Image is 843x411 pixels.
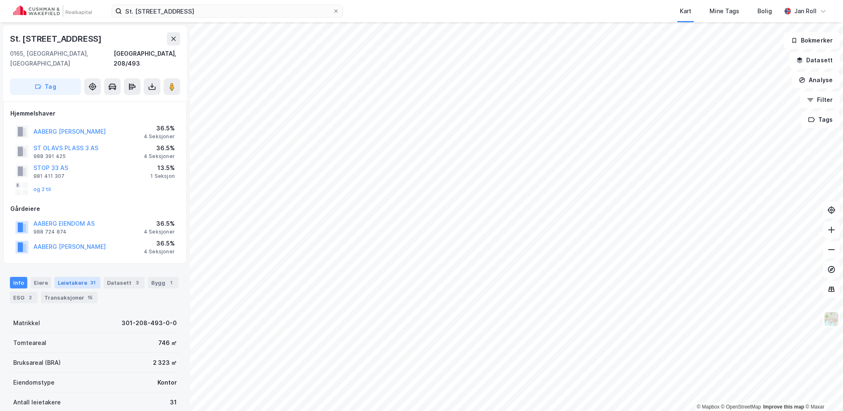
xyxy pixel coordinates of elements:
[10,204,180,214] div: Gårdeiere
[757,6,772,16] div: Bolig
[10,49,114,68] div: 0165, [GEOGRAPHIC_DATA], [GEOGRAPHIC_DATA]
[144,123,175,133] div: 36.5%
[13,5,92,17] img: cushman-wakefield-realkapital-logo.202ea83816669bd177139c58696a8fa1.svg
[150,173,175,180] div: 1 Seksjon
[114,49,180,68] div: [GEOGRAPHIC_DATA], 208/493
[10,78,81,95] button: Tag
[794,6,817,16] div: Jan Roll
[13,358,61,368] div: Bruksareal (BRA)
[122,5,333,17] input: Søk på adresse, matrikkel, gårdeiere, leietakere eller personer
[33,173,64,180] div: 981 411 307
[26,293,34,302] div: 2
[150,163,175,173] div: 13.5%
[801,111,840,128] button: Tags
[13,378,55,387] div: Eiendomstype
[33,153,66,160] div: 988 391 425
[170,397,177,407] div: 31
[802,371,843,411] div: Kontrollprogram for chat
[10,109,180,118] div: Hjemmelshaver
[86,293,94,302] div: 15
[41,292,98,303] div: Transaksjoner
[10,277,27,288] div: Info
[824,311,839,327] img: Z
[153,358,177,368] div: 2 323 ㎡
[144,219,175,229] div: 36.5%
[55,277,100,288] div: Leietakere
[104,277,145,288] div: Datasett
[680,6,691,16] div: Kart
[144,153,175,160] div: 4 Seksjoner
[789,52,840,68] button: Datasett
[144,143,175,153] div: 36.5%
[697,404,719,410] a: Mapbox
[157,378,177,387] div: Kontor
[13,397,61,407] div: Antall leietakere
[792,72,840,88] button: Analyse
[710,6,739,16] div: Mine Tags
[167,279,175,287] div: 1
[144,133,175,140] div: 4 Seksjoner
[10,32,103,45] div: St. [STREET_ADDRESS]
[121,318,177,328] div: 301-208-493-0-0
[13,318,40,328] div: Matrikkel
[802,371,843,411] iframe: Chat Widget
[89,279,97,287] div: 31
[148,277,179,288] div: Bygg
[158,338,177,348] div: 746 ㎡
[10,292,38,303] div: ESG
[144,239,175,248] div: 36.5%
[33,229,67,235] div: 988 724 874
[31,277,51,288] div: Eiere
[784,32,840,49] button: Bokmerker
[133,279,141,287] div: 3
[721,404,761,410] a: OpenStreetMap
[800,92,840,108] button: Filter
[763,404,804,410] a: Improve this map
[144,229,175,235] div: 4 Seksjoner
[144,248,175,255] div: 4 Seksjoner
[13,338,46,348] div: Tomteareal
